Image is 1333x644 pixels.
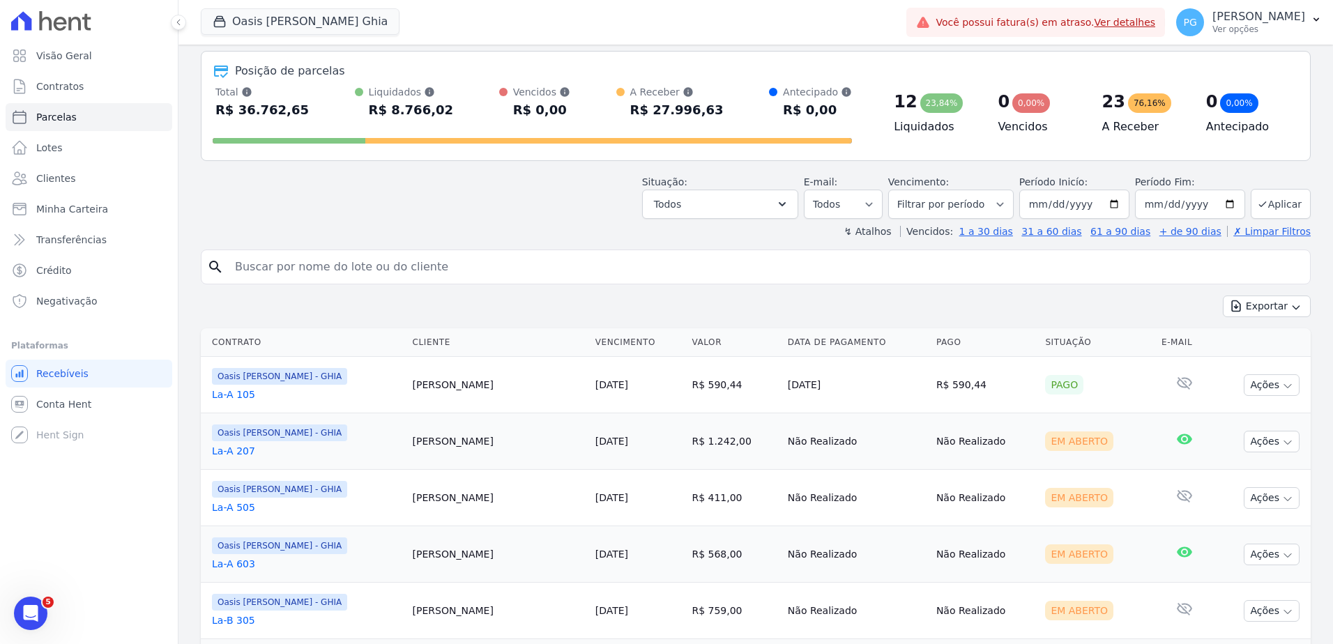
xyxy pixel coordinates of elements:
div: R$ 0,00 [513,99,570,121]
span: Conta Hent [36,397,91,411]
span: Você possui fatura(s) em atraso. [936,15,1155,30]
div: Estamos te esperando! 🚀 [22,417,218,431]
a: + de 90 dias [1159,226,1221,237]
a: Contratos [6,72,172,100]
th: Cliente [407,328,590,357]
div: Antecipado [783,85,852,99]
h4: Vencidos [998,118,1079,135]
a: Minha Carteira [6,195,172,223]
td: [PERSON_NAME] [407,526,590,583]
a: [DATE] [595,549,628,560]
a: La-A 603 [212,557,402,571]
span: Minha Carteira [36,202,108,216]
td: [PERSON_NAME] [407,583,590,639]
div: 23,84% [920,93,963,113]
div: R$ 8.766,02 [369,99,453,121]
span: Crédito [36,263,72,277]
a: [DATE] [595,436,628,447]
a: [DATE] [595,492,628,503]
button: Enviar uma mensagem [239,451,261,473]
a: Parcelas [6,103,172,131]
textarea: Envie uma mensagem... [12,427,267,451]
div: Em Aberto [1045,601,1113,620]
div: Em Aberto [1045,544,1113,564]
td: [PERSON_NAME] [407,357,590,413]
td: Não Realizado [782,526,931,583]
span: Contratos [36,79,84,93]
td: R$ 759,00 [686,583,782,639]
div: 12 [894,91,917,113]
th: Contrato [201,328,407,357]
div: Liquidados [369,85,453,99]
button: Selecionador de Emoji [22,457,33,468]
span: Visão Geral [36,49,92,63]
b: Segurança reforçada [34,130,149,141]
td: Não Realizado [931,526,1040,583]
td: Não Realizado [782,583,931,639]
th: Situação [1039,328,1156,357]
div: R$ 27.996,63 [630,99,724,121]
div: 0 [998,91,1010,113]
td: Não Realizado [782,470,931,526]
b: demorados [71,220,132,231]
span: PG [1183,17,1196,27]
i: search [207,259,224,275]
div: ✨ Tudo isso em um só lugar, para facilitar a sua gestão e reduzir processos . [22,192,218,233]
button: Upload do anexo [66,457,77,468]
div: Plataformas [11,337,167,354]
button: Ações [1244,374,1300,396]
th: E-mail [1156,328,1213,357]
label: Vencidos: [900,226,953,237]
span: Recebíveis [36,367,89,381]
label: Vencimento: [888,176,949,187]
div: Pago [1045,375,1083,394]
td: Não Realizado [931,583,1040,639]
h4: A Receber [1102,118,1184,135]
a: Negativação [6,287,172,315]
label: Período Inicío: [1019,176,1088,187]
span: Oasis [PERSON_NAME] - GHIA [212,424,347,441]
h4: Liquidados [894,118,975,135]
span: Clientes [36,171,75,185]
a: ✗ Limpar Filtros [1227,226,1311,237]
div: 🌟 [22,27,218,54]
b: participação do tomador de decisão [22,281,206,306]
h1: Adriane [68,7,110,17]
button: Ações [1244,431,1300,452]
p: Ver opções [1212,24,1305,35]
td: R$ 590,44 [686,357,782,413]
button: Aplicar [1251,189,1311,219]
span: Oasis [PERSON_NAME] - GHIA [212,594,347,611]
span: Lotes [36,141,63,155]
th: Valor [686,328,782,357]
td: [DATE] [782,357,931,413]
button: Exportar [1223,296,1311,317]
label: ↯ Atalhos [844,226,891,237]
a: La-A 505 [212,500,402,514]
button: Ações [1244,600,1300,622]
div: Total [215,85,309,99]
label: Período Fim: [1135,175,1245,190]
img: Profile image for Adriane [40,8,62,30]
span: 5 [43,597,54,608]
a: Recebíveis [6,360,172,388]
a: Visão Geral [6,42,172,70]
button: Início [218,6,245,32]
a: La-B 305 [212,613,402,627]
a: [DATE] [595,605,628,616]
input: Buscar por nome do lote ou do cliente [227,253,1304,281]
label: Situação: [642,176,687,187]
p: [PERSON_NAME] [1212,10,1305,24]
div: 0,00% [1220,93,1258,113]
button: Ações [1244,487,1300,509]
div: 23 [1102,91,1125,113]
a: Ver detalhes [1095,17,1156,28]
td: Não Realizado [782,413,931,470]
button: Oasis [PERSON_NAME] Ghia [201,8,399,35]
a: Lotes [6,134,172,162]
div: Essa atualização é e assegurar que a organização aproveite ao máximo os benefícios da nova Conta ... [22,328,218,411]
td: [PERSON_NAME] [407,413,590,470]
span: Todos [654,196,681,213]
button: Todos [642,190,798,219]
div: 0,00% [1012,93,1050,113]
